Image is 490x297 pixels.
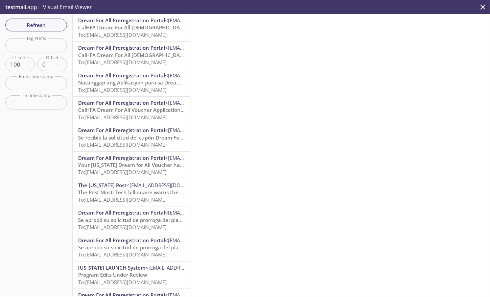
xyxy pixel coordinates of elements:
span: CalHFA Dream For All [DEMOGRAPHIC_DATA] 신청서 접수 - [DATE] [78,24,236,31]
span: <[EMAIL_ADDRESS][DOMAIN_NAME]> [126,182,214,189]
div: Dream For All Preregistration Portal<[EMAIL_ADDRESS][DOMAIN_NAME]>Se aprobó su solicitud de prórr... [73,206,190,233]
span: Se aprobó su solicitud de prórroga del plazo de su cupón [78,244,215,251]
span: To: [EMAIL_ADDRESS][DOMAIN_NAME] [78,59,167,66]
span: Dream For All Preregistration Portal [78,99,165,106]
span: To: [EMAIL_ADDRESS][DOMAIN_NAME] [78,31,167,38]
span: <[EMAIL_ADDRESS][DOMAIN_NAME]> [165,72,253,79]
span: CalHFA Dream For All [DEMOGRAPHIC_DATA] 신청서 접수 - [DATE] [78,52,236,58]
div: Dream For All Preregistration Portal<[EMAIL_ADDRESS][DOMAIN_NAME]>CalHFA Dream For All Voucher Ap... [73,97,190,124]
div: The [US_STATE] Post<[EMAIL_ADDRESS][DOMAIN_NAME]>The Post Most: Tech billionaire warns the ‘Antic... [73,179,190,206]
span: Se recibió la solicitud del cupón Dream For All de la CalHFA. [DATE] [78,134,239,141]
span: Dream For All Preregistration Portal [78,17,165,24]
span: Se aprobó su solicitud de prórroga del plazo de su cupón [78,217,215,223]
span: To: [EMAIL_ADDRESS][DOMAIN_NAME] [78,224,167,230]
span: Dream For All Preregistration Portal [78,72,165,79]
div: [US_STATE] LAUNCH System<[EMAIL_ADDRESS][DOMAIN_NAME][US_STATE]>Program Edits Under ReviewTo:[EMA... [73,262,190,289]
span: To: [EMAIL_ADDRESS][DOMAIN_NAME] [78,86,167,93]
button: Refresh [5,19,67,31]
div: Dream For All Preregistration Portal<[EMAIL_ADDRESS][DOMAIN_NAME]>Se recibió la solicitud del cup... [73,124,190,151]
span: To: [EMAIL_ADDRESS][DOMAIN_NAME] [78,251,167,258]
span: CalHFA Dream For All Voucher Application Received - [DATE] [78,106,224,113]
span: To: [EMAIL_ADDRESS][DOMAIN_NAME] [78,169,167,175]
span: Refresh [11,21,62,29]
span: <[EMAIL_ADDRESS][DOMAIN_NAME]> [165,127,253,133]
span: <[EMAIL_ADDRESS][DOMAIN_NAME]> [165,99,253,106]
div: Dream For All Preregistration Portal<[EMAIL_ADDRESS][DOMAIN_NAME]>Natanggap ang Aplikasyon para s... [73,69,190,96]
span: To: [EMAIL_ADDRESS][DOMAIN_NAME] [78,141,167,148]
span: To: [EMAIL_ADDRESS][DOMAIN_NAME] [78,196,167,203]
span: <[EMAIL_ADDRESS][DOMAIN_NAME]> [165,44,253,51]
span: The [US_STATE] Post [78,182,126,189]
span: Your [US_STATE] Dream for All Voucher has been Issued! [78,162,215,168]
span: <[EMAIL_ADDRESS][DOMAIN_NAME]> [165,209,253,216]
span: The Post Most: Tech billionaire warns the ‘Antichrist’ is coming for [GEOGRAPHIC_DATA] [78,189,290,196]
div: Dream For All Preregistration Portal<[EMAIL_ADDRESS][DOMAIN_NAME]>CalHFA Dream For All [DEMOGRAPH... [73,42,190,69]
span: To: [EMAIL_ADDRESS][DOMAIN_NAME] [78,279,167,286]
span: testmail [5,3,26,11]
div: Dream For All Preregistration Portal<[EMAIL_ADDRESS][DOMAIN_NAME]>Se aprobó su solicitud de prórr... [73,234,190,261]
span: Program Edits Under Review [78,271,147,278]
span: To: [EMAIL_ADDRESS][DOMAIN_NAME] [78,114,167,121]
span: <[EMAIL_ADDRESS][DOMAIN_NAME]> [165,237,253,244]
span: <[EMAIL_ADDRESS][DOMAIN_NAME]> [165,17,253,24]
span: [US_STATE] LAUNCH System [78,264,145,271]
span: Dream For All Preregistration Portal [78,209,165,216]
div: Dream For All Preregistration Portal<[EMAIL_ADDRESS][DOMAIN_NAME]>Your [US_STATE] Dream for All V... [73,152,190,179]
div: Dream For All Preregistration Portal<[EMAIL_ADDRESS][DOMAIN_NAME]>CalHFA Dream For All [DEMOGRAPH... [73,14,190,41]
span: <[EMAIL_ADDRESS][DOMAIN_NAME]> [165,154,253,161]
span: Dream For All Preregistration Portal [78,127,165,133]
span: Natanggap ang Aplikasyon para sa Dream For All Voucher ng CalHFA - [DATE] [78,79,266,86]
span: Dream For All Preregistration Portal [78,44,165,51]
span: Dream For All Preregistration Portal [78,154,165,161]
span: Dream For All Preregistration Portal [78,237,165,244]
span: <[EMAIL_ADDRESS][DOMAIN_NAME][US_STATE]> [145,264,259,271]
